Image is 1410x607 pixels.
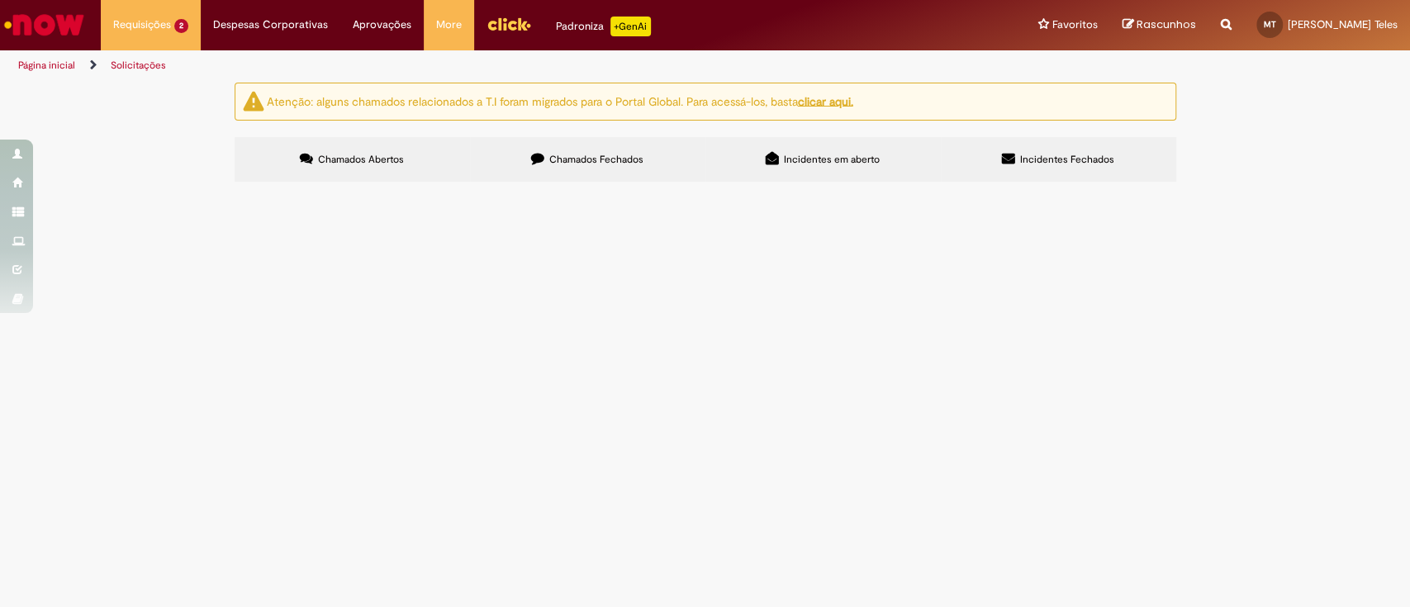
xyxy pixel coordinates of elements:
[111,59,166,72] a: Solicitações
[798,93,853,108] a: clicar aqui.
[610,17,651,36] p: +GenAi
[213,17,328,33] span: Despesas Corporativas
[12,50,928,81] ul: Trilhas de página
[18,59,75,72] a: Página inicial
[267,93,853,108] ng-bind-html: Atenção: alguns chamados relacionados a T.I foram migrados para o Portal Global. Para acessá-los,...
[113,17,171,33] span: Requisições
[1264,19,1276,30] span: MT
[556,17,651,36] div: Padroniza
[1123,17,1196,33] a: Rascunhos
[353,17,411,33] span: Aprovações
[549,153,643,166] span: Chamados Fechados
[487,12,531,36] img: click_logo_yellow_360x200.png
[1020,153,1114,166] span: Incidentes Fechados
[174,19,188,33] span: 2
[1052,17,1098,33] span: Favoritos
[784,153,880,166] span: Incidentes em aberto
[1137,17,1196,32] span: Rascunhos
[2,8,87,41] img: ServiceNow
[1288,17,1398,31] span: [PERSON_NAME] Teles
[436,17,462,33] span: More
[318,153,404,166] span: Chamados Abertos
